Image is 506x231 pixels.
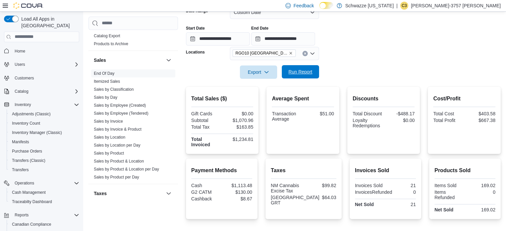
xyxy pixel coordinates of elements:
span: RGO10 Santa Fe [233,50,296,57]
span: Transfers [9,166,79,174]
span: Sales by Product per Day [94,174,139,180]
button: Export [240,65,277,79]
label: Locations [186,50,205,55]
div: $403.58 [466,111,495,116]
span: Transfers [12,167,29,173]
button: Traceabilty Dashboard [7,197,82,206]
span: Feedback [293,2,314,9]
span: Traceabilty Dashboard [9,198,79,206]
button: Taxes [94,190,163,197]
span: Operations [15,180,34,186]
div: Gift Cards [191,111,221,116]
div: Items Sold [434,183,464,188]
button: Inventory [12,101,34,109]
div: 169.02 [466,207,495,212]
span: Canadian Compliance [12,222,51,227]
span: Purchase Orders [9,147,79,155]
a: Customers [12,74,37,82]
div: $99.82 [305,183,336,188]
a: Home [12,47,28,55]
button: Canadian Compliance [7,220,82,229]
a: Transfers [9,166,31,174]
a: End Of Day [94,71,114,76]
a: Cash Management [9,188,48,196]
input: Press the down key to open a popover containing a calendar. [186,32,250,46]
button: Taxes [165,189,173,197]
input: Dark Mode [319,2,333,9]
div: Sales [88,69,178,184]
span: Customers [15,75,34,81]
p: | [396,2,398,10]
span: Users [15,62,25,67]
div: Loyalty Redemptions [353,118,382,128]
button: Operations [12,179,37,187]
div: InvoicesRefunded [355,189,392,195]
span: Cash Management [12,190,46,195]
span: Sales by Product & Location per Day [94,167,159,172]
span: Home [15,49,25,54]
button: Inventory Manager (Classic) [7,128,82,137]
h2: Average Spent [272,95,334,103]
span: Purchase Orders [12,149,42,154]
a: Sales by Invoice & Product [94,127,141,132]
a: Sales by Employee (Tendered) [94,111,148,116]
span: Reports [12,211,79,219]
a: Sales by Day [94,95,117,100]
span: Catalog Export [94,33,120,39]
a: Catalog Export [94,34,120,38]
h2: Invoices Sold [355,167,416,174]
span: Inventory Count [12,121,40,126]
a: Sales by Location per Day [94,143,140,148]
div: Transaction Average [272,111,301,122]
a: Traceabilty Dashboard [9,198,55,206]
span: Customers [12,74,79,82]
span: Cash Management [9,188,79,196]
div: Christopher-3757 Gonzalez [400,2,408,10]
span: Transfers (Classic) [9,157,79,165]
button: Remove RGO10 Santa Fe from selection in this group [289,51,293,55]
a: Inventory Manager (Classic) [9,129,65,137]
div: Items Refunded [434,189,464,200]
span: Products to Archive [94,41,128,47]
div: NM Cannabis Excise Tax [271,183,302,193]
label: Start Date [186,26,205,31]
div: $667.38 [466,118,495,123]
span: Adjustments (Classic) [9,110,79,118]
a: Manifests [9,138,32,146]
a: Products to Archive [94,42,128,46]
h2: Taxes [271,167,336,174]
a: Adjustments (Classic) [9,110,53,118]
div: Subtotal [191,118,221,123]
div: Taxes [88,203,178,221]
div: -$488.17 [385,111,415,116]
div: 169.02 [466,183,495,188]
a: Sales by Classification [94,87,134,92]
h2: Discounts [353,95,415,103]
button: Users [1,60,82,69]
button: Home [1,46,82,56]
button: Adjustments (Classic) [7,109,82,119]
div: 0 [395,189,416,195]
div: [GEOGRAPHIC_DATA] GRT [271,195,319,205]
button: Reports [12,211,31,219]
span: Traceabilty Dashboard [12,199,52,204]
div: $0.00 [224,111,253,116]
span: Sales by Product & Location [94,159,144,164]
button: Open list of options [310,51,315,56]
button: Inventory [1,100,82,109]
input: Press the down key to open a popover containing a calendar. [251,32,315,46]
div: 0 [466,189,495,195]
div: Cashback [191,196,221,201]
strong: Net Sold [355,202,374,207]
button: Reports [1,210,82,220]
div: $51.00 [304,111,334,116]
span: Adjustments (Classic) [12,111,51,117]
span: C3 [402,2,407,10]
a: Itemized Sales [94,79,120,84]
